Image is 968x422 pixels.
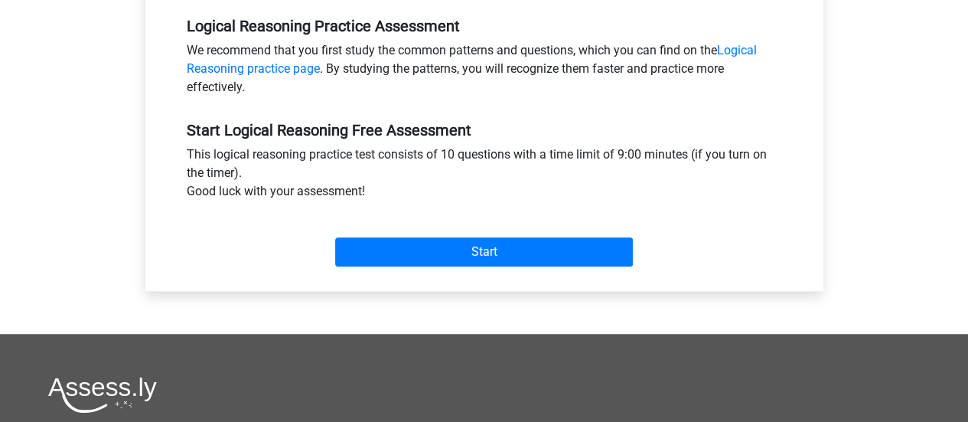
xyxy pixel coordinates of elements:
input: Start [335,237,633,267]
div: We recommend that you first study the common patterns and questions, which you can find on the . ... [175,41,794,103]
h5: Start Logical Reasoning Free Assessment [187,121,782,139]
div: This logical reasoning practice test consists of 10 questions with a time limit of 9:00 minutes (... [175,146,794,207]
img: Assessly logo [48,377,157,413]
h5: Logical Reasoning Practice Assessment [187,17,782,35]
